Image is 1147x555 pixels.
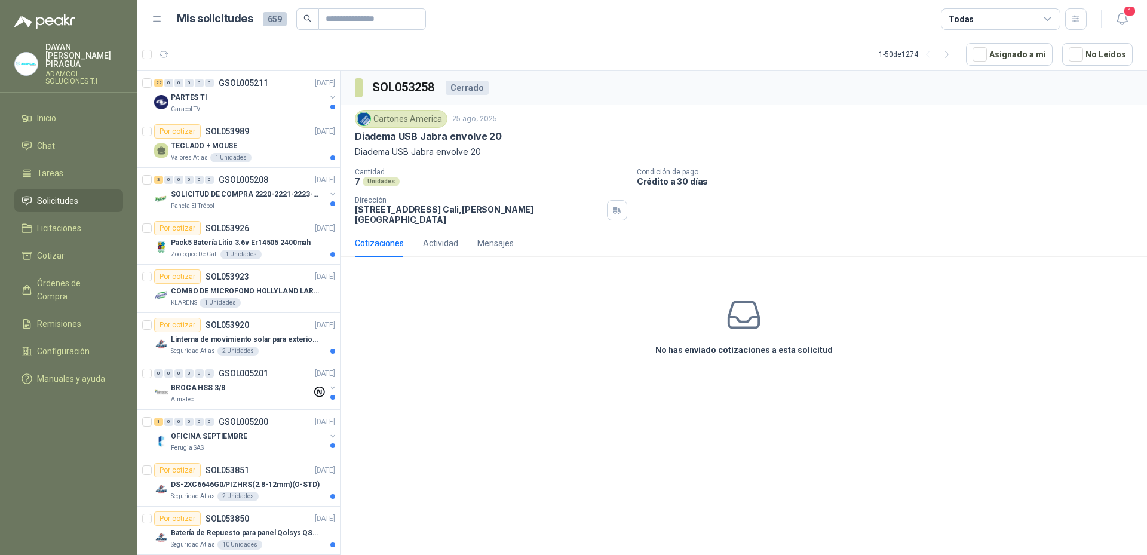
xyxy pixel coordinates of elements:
[185,418,194,426] div: 0
[154,463,201,477] div: Por cotizar
[164,79,173,87] div: 0
[200,298,241,308] div: 1 Unidades
[355,110,447,128] div: Cartones America
[137,507,340,555] a: Por cotizarSOL053850[DATE] Company LogoBatería de Repuesto para panel Qolsys QS9302Seguridad Atla...
[154,289,168,303] img: Company Logo
[154,531,168,545] img: Company Logo
[655,344,833,357] h3: No has enviado cotizaciones a esta solicitud
[154,385,168,400] img: Company Logo
[14,367,123,390] a: Manuales y ayuda
[355,176,360,186] p: 7
[195,176,204,184] div: 0
[315,271,335,283] p: [DATE]
[14,272,123,308] a: Órdenes de Compra
[205,79,214,87] div: 0
[37,277,112,303] span: Órdenes de Compra
[171,92,207,103] p: PARTES TI
[45,43,123,68] p: DAYAN [PERSON_NAME] PIRAGUA
[14,14,75,29] img: Logo peakr
[154,76,338,114] a: 22 0 0 0 0 0 GSOL005211[DATE] Company LogoPARTES TICaracol TV
[185,79,194,87] div: 0
[37,372,105,385] span: Manuales y ayuda
[452,114,497,125] p: 25 ago, 2025
[206,466,249,474] p: SOL053851
[219,418,268,426] p: GSOL005200
[171,105,200,114] p: Caracol TV
[137,216,340,265] a: Por cotizarSOL053926[DATE] Company LogoPack5 Batería Litio 3.6v Er14505 2400mahZoologico De Cali1...
[355,237,404,250] div: Cotizaciones
[14,162,123,185] a: Tareas
[217,492,259,501] div: 2 Unidades
[154,511,201,526] div: Por cotizar
[154,221,201,235] div: Por cotizar
[217,540,262,550] div: 10 Unidades
[171,153,208,162] p: Valores Atlas
[154,482,168,496] img: Company Logo
[154,176,163,184] div: 3
[949,13,974,26] div: Todas
[14,244,123,267] a: Cotizar
[45,70,123,85] p: ADAMCOL SOLUCIONES T.I
[966,43,1053,66] button: Asignado a mi
[154,79,163,87] div: 22
[154,240,168,254] img: Company Logo
[37,222,81,235] span: Licitaciones
[315,174,335,186] p: [DATE]
[171,347,215,356] p: Seguridad Atlas
[174,369,183,378] div: 0
[171,479,320,490] p: DS-2XC6646G0/PIZHRS(2.8-12mm)(O-STD)
[154,415,338,453] a: 1 0 0 0 0 0 GSOL005200[DATE] Company LogoOFICINA SEPTIEMBREPerugia SAS
[219,79,268,87] p: GSOL005211
[154,337,168,351] img: Company Logo
[171,431,247,442] p: OFICINA SEPTIEMBRE
[177,10,253,27] h1: Mis solicitudes
[263,12,287,26] span: 659
[355,168,627,176] p: Cantidad
[154,124,201,139] div: Por cotizar
[185,369,194,378] div: 0
[37,249,65,262] span: Cotizar
[372,78,436,97] h3: SOL053258
[315,513,335,525] p: [DATE]
[14,134,123,157] a: Chat
[171,298,197,308] p: KLARENS
[219,176,268,184] p: GSOL005208
[355,145,1133,158] p: Diadema USB Jabra envolve 20
[171,250,218,259] p: Zoologico De Cali
[315,465,335,476] p: [DATE]
[355,204,602,225] p: [STREET_ADDRESS] Cali , [PERSON_NAME][GEOGRAPHIC_DATA]
[879,45,956,64] div: 1 - 50 de 1274
[164,418,173,426] div: 0
[195,369,204,378] div: 0
[164,176,173,184] div: 0
[171,201,214,211] p: Panela El Trébol
[1123,5,1136,17] span: 1
[1111,8,1133,30] button: 1
[164,369,173,378] div: 0
[15,53,38,75] img: Company Logo
[315,368,335,379] p: [DATE]
[154,366,338,404] a: 0 0 0 0 0 0 GSOL005201[DATE] Company LogoBROCA HSS 3/8Almatec
[206,127,249,136] p: SOL053989
[171,443,204,453] p: Perugia SAS
[137,313,340,361] a: Por cotizarSOL053920[DATE] Company LogoLinterna de movimiento solar para exteriores con 77 ledsSe...
[315,223,335,234] p: [DATE]
[14,189,123,212] a: Solicitudes
[37,194,78,207] span: Solicitudes
[37,345,90,358] span: Configuración
[174,418,183,426] div: 0
[315,78,335,89] p: [DATE]
[37,167,63,180] span: Tareas
[154,192,168,206] img: Company Logo
[357,112,370,125] img: Company Logo
[154,318,201,332] div: Por cotizar
[14,107,123,130] a: Inicio
[477,237,514,250] div: Mensajes
[14,312,123,335] a: Remisiones
[210,153,252,162] div: 1 Unidades
[171,334,320,345] p: Linterna de movimiento solar para exteriores con 77 leds
[315,416,335,428] p: [DATE]
[14,217,123,240] a: Licitaciones
[637,176,1142,186] p: Crédito a 30 días
[171,492,215,501] p: Seguridad Atlas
